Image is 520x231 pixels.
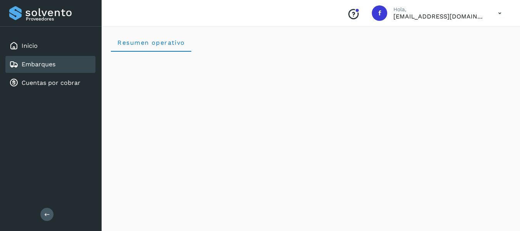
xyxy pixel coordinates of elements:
a: Embarques [22,61,55,68]
a: Inicio [22,42,38,49]
div: Embarques [5,56,95,73]
div: Inicio [5,37,95,54]
p: finanzastransportesperez@gmail.com [393,13,486,20]
div: Cuentas por cobrar [5,74,95,91]
p: Hola, [393,6,486,13]
p: Proveedores [26,16,92,22]
a: Cuentas por cobrar [22,79,80,86]
span: Resumen operativo [117,39,185,46]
